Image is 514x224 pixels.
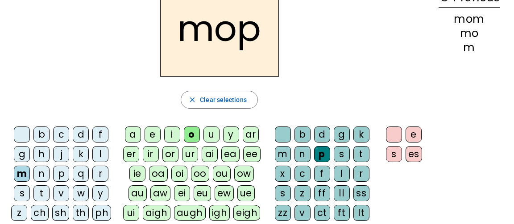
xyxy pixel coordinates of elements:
[92,185,108,201] div: y
[128,185,147,201] div: au
[143,205,170,221] div: aigh
[334,146,350,162] div: s
[275,146,291,162] div: m
[294,166,311,182] div: c
[33,166,50,182] div: n
[294,126,311,143] div: b
[14,146,30,162] div: g
[200,94,247,105] span: Clear selections
[213,166,231,182] div: ou
[162,146,178,162] div: or
[184,126,200,143] div: o
[275,205,291,221] div: zz
[53,185,69,201] div: v
[164,126,180,143] div: i
[243,126,259,143] div: ar
[92,126,108,143] div: f
[33,126,50,143] div: b
[314,126,330,143] div: d
[406,126,422,143] div: e
[73,205,89,221] div: th
[194,185,211,201] div: eu
[334,185,350,201] div: ll
[92,166,108,182] div: r
[150,185,170,201] div: aw
[129,166,145,182] div: ie
[171,166,187,182] div: oi
[123,205,139,221] div: ui
[202,146,218,162] div: ai
[439,28,500,39] div: mo
[52,205,69,221] div: sh
[215,185,234,201] div: ew
[223,126,239,143] div: y
[53,166,69,182] div: p
[33,185,50,201] div: t
[353,185,369,201] div: ss
[14,166,30,182] div: m
[353,166,369,182] div: r
[73,146,89,162] div: k
[314,146,330,162] div: p
[275,185,291,201] div: s
[31,205,49,221] div: ch
[439,14,500,24] div: mom
[143,146,159,162] div: ir
[275,166,291,182] div: x
[53,126,69,143] div: c
[353,146,369,162] div: t
[406,146,422,162] div: es
[353,126,369,143] div: k
[386,146,402,162] div: s
[181,91,258,109] button: Clear selections
[188,96,196,104] mat-icon: close
[314,205,330,221] div: ct
[174,185,190,201] div: ei
[182,146,198,162] div: ur
[314,185,330,201] div: ff
[174,205,206,221] div: augh
[203,126,220,143] div: u
[73,126,89,143] div: d
[237,185,255,201] div: ue
[145,126,161,143] div: e
[234,166,254,182] div: ow
[149,166,168,182] div: oa
[92,146,108,162] div: l
[53,146,69,162] div: j
[334,205,350,221] div: ft
[294,185,311,201] div: z
[73,185,89,201] div: w
[334,166,350,182] div: l
[294,146,311,162] div: n
[33,146,50,162] div: h
[221,146,240,162] div: ea
[294,205,311,221] div: v
[209,205,230,221] div: igh
[14,185,30,201] div: s
[73,166,89,182] div: q
[353,205,369,221] div: lt
[334,126,350,143] div: g
[233,205,260,221] div: eigh
[11,205,27,221] div: z
[439,42,500,53] div: m
[123,146,139,162] div: er
[314,166,330,182] div: f
[125,126,141,143] div: a
[191,166,209,182] div: oo
[92,205,111,221] div: ph
[243,146,261,162] div: ee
